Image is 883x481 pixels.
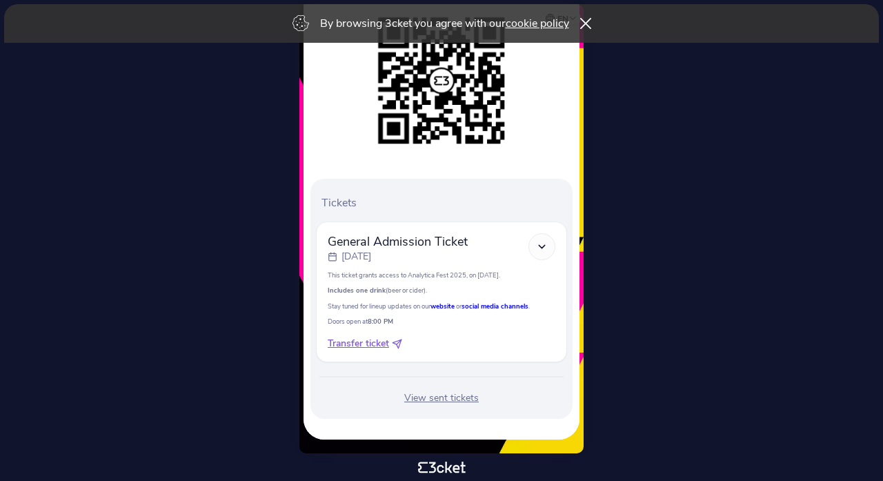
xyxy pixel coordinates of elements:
[328,337,389,351] span: Transfer ticket
[328,317,555,326] p: Doors open at
[368,317,393,326] strong: 8:00 PM
[321,195,567,210] p: Tickets
[328,271,555,279] p: This ticket grants access to Analytica Fest 2025, on [DATE].
[328,286,555,295] p: (beer or cider).
[328,233,468,250] span: General Admission Ticket
[328,286,386,295] strong: Includes one drink
[462,302,528,311] a: social media channels
[320,16,569,31] p: By browsing 3cket you agree with our
[506,16,569,31] a: cookie policy
[430,302,456,311] a: website
[430,302,455,311] strong: website
[316,391,567,405] div: View sent tickets
[341,250,371,264] p: [DATE]
[328,302,555,311] p: Stay tuned for lineup updates on our or .
[371,10,512,151] img: f099e59379d54f2ea6d6e3de717f9e20.png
